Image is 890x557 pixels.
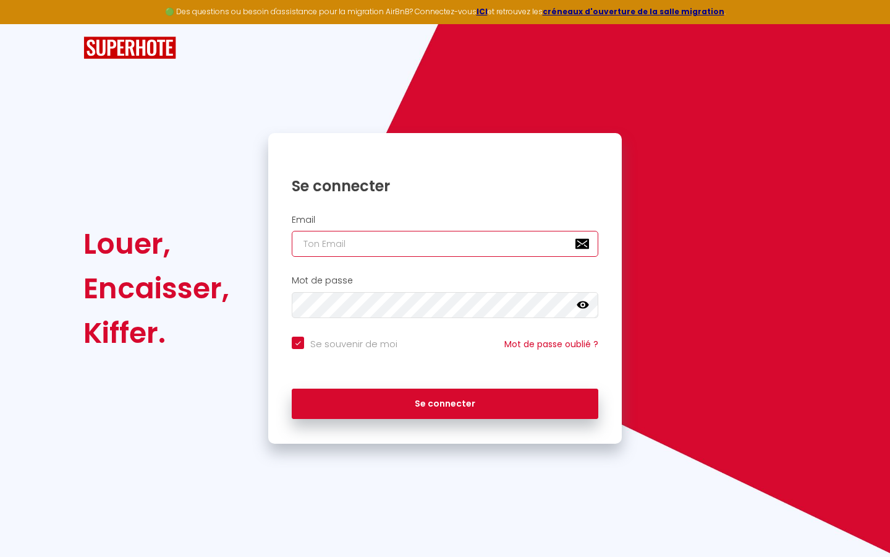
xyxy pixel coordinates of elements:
[83,37,176,59] img: SuperHote logo
[83,311,229,355] div: Kiffer.
[292,176,598,196] h1: Se connecter
[504,338,598,350] a: Mot de passe oublié ?
[83,222,229,266] div: Louer,
[292,389,598,420] button: Se connecter
[477,6,488,17] a: ICI
[292,215,598,225] h2: Email
[83,266,229,311] div: Encaisser,
[292,231,598,257] input: Ton Email
[292,275,598,286] h2: Mot de passe
[543,6,724,17] a: créneaux d'ouverture de la salle migration
[10,5,47,42] button: Ouvrir le widget de chat LiveChat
